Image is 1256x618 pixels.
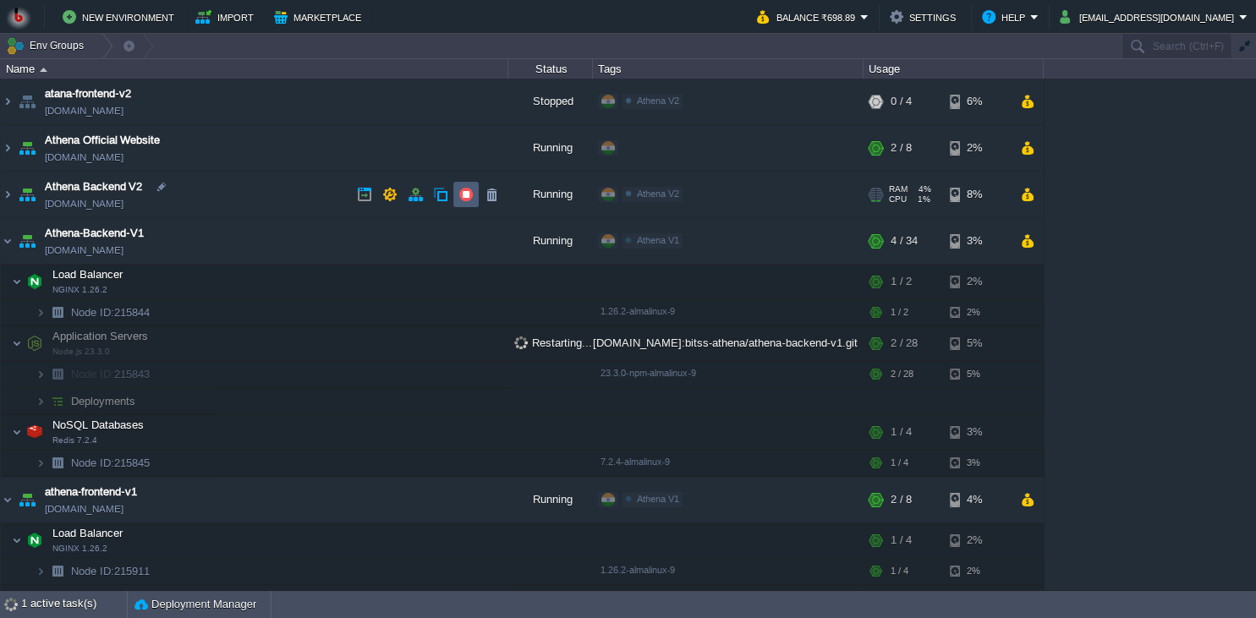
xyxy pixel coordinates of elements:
span: 1.26.2-almalinux-9 [601,565,675,575]
span: 23.3.0-npm-almalinux-9 [601,368,696,378]
img: AMDAwAAAACH5BAEAAAAALAAAAAABAAEAAAICRAEAOw== [12,523,22,557]
a: Node ID:215911 [69,564,152,578]
img: AMDAwAAAACH5BAEAAAAALAAAAAABAAEAAAICRAEAOw== [36,299,46,325]
div: 6% [950,79,1005,124]
a: atana-frontend-v2 [45,85,131,102]
div: 1 / 2 [891,299,908,325]
a: Athena-Backend-V1 [45,225,144,242]
span: Node.js 23.3.0 [52,347,110,357]
img: AMDAwAAAACH5BAEAAAAALAAAAAABAAEAAAICRAEAOw== [46,388,69,414]
a: [DOMAIN_NAME] [45,500,123,517]
div: 2 / 28 [891,361,913,387]
img: AMDAwAAAACH5BAEAAAAALAAAAAABAAEAAAICRAEAOw== [36,361,46,387]
a: Application Servers [51,588,151,601]
img: AMDAwAAAACH5BAEAAAAALAAAAAABAAEAAAICRAEAOw== [46,450,69,476]
span: 4% [914,184,931,194]
a: Deployments [69,394,138,408]
div: 2% [950,265,1005,298]
a: Load BalancerNGINX 1.26.2 [51,268,125,281]
span: CPU [889,194,907,205]
div: 5% [950,326,1005,360]
a: Node ID:215845 [69,456,152,470]
div: 4 / 34 [891,218,918,264]
span: 215844 [69,305,152,320]
a: [DOMAIN_NAME] [45,102,123,119]
button: New Environment [63,7,179,27]
div: Running [508,172,593,217]
div: 1 / 4 [891,450,908,476]
div: 3% [950,415,1005,449]
img: AMDAwAAAACH5BAEAAAAALAAAAAABAAEAAAICRAEAOw== [12,415,22,449]
button: Balance ₹698.89 [757,7,860,27]
div: 2 / 8 [891,477,912,522]
img: AMDAwAAAACH5BAEAAAAALAAAAAABAAEAAAICRAEAOw== [46,361,69,387]
img: AMDAwAAAACH5BAEAAAAALAAAAAABAAEAAAICRAEAOw== [1,172,14,217]
a: Load BalancerNGINX 1.26.2 [51,527,125,539]
button: [EMAIL_ADDRESS][DOMAIN_NAME] [1060,7,1239,27]
a: Athena Backend V2 [45,178,142,195]
span: Athena V1 [637,494,679,504]
span: Node ID: [71,306,114,319]
div: 2 / 8 [891,125,912,171]
button: Import [195,7,259,27]
img: AMDAwAAAACH5BAEAAAAALAAAAAABAAEAAAICRAEAOw== [15,79,39,124]
div: Tags [594,59,863,79]
img: AMDAwAAAACH5BAEAAAAALAAAAAABAAEAAAICRAEAOw== [1,477,14,522]
div: 3% [950,218,1005,264]
div: Running [508,477,593,522]
div: 1 active task(s) [21,591,127,618]
div: 4% [950,477,1005,522]
span: Athena Official Website [45,132,160,149]
div: 1 / 2 [891,265,912,298]
img: AMDAwAAAACH5BAEAAAAALAAAAAABAAEAAAICRAEAOw== [36,450,46,476]
div: 8% [950,172,1005,217]
span: Load Balancer [51,267,125,282]
img: AMDAwAAAACH5BAEAAAAALAAAAAABAAEAAAICRAEAOw== [23,326,47,360]
img: AMDAwAAAACH5BAEAAAAALAAAAAABAAEAAAICRAEAOw== [46,558,69,584]
a: [DOMAIN_NAME] [45,195,123,212]
button: Help [982,7,1030,27]
div: 2% [950,558,1005,584]
div: 1 / 4 [891,523,912,557]
div: 2% [950,299,1005,325]
img: Bitss Techniques [6,4,31,30]
span: Node ID: [71,565,114,577]
img: AMDAwAAAACH5BAEAAAAALAAAAAABAAEAAAICRAEAOw== [36,388,46,414]
span: NGINX 1.26.2 [52,285,107,295]
a: [DOMAIN_NAME] [45,242,123,259]
a: [DOMAIN_NAME] [45,149,123,166]
div: Running [508,218,593,264]
span: Athena V2 [637,189,679,199]
span: 1% [913,194,930,205]
img: AMDAwAAAACH5BAEAAAAALAAAAAABAAEAAAICRAEAOw== [1,79,14,124]
button: Deployment Manager [134,596,256,613]
span: Athena V2 [637,96,679,106]
div: 0 / 4 [891,79,912,124]
span: Athena V1 [637,235,679,245]
span: 215845 [69,456,152,470]
div: 2% [950,523,1005,557]
div: Running [508,125,593,171]
a: Node ID:215844 [69,305,152,320]
span: Application Servers [51,329,151,343]
img: AMDAwAAAACH5BAEAAAAALAAAAAABAAEAAAICRAEAOw== [40,68,47,72]
span: 215843 [69,367,152,381]
img: AMDAwAAAACH5BAEAAAAALAAAAAABAAEAAAICRAEAOw== [1,125,14,171]
a: athena-frontend-v1 [45,484,137,500]
img: AMDAwAAAACH5BAEAAAAALAAAAAABAAEAAAICRAEAOw== [36,558,46,584]
img: AMDAwAAAACH5BAEAAAAALAAAAAABAAEAAAICRAEAOw== [46,299,69,325]
img: AMDAwAAAACH5BAEAAAAALAAAAAABAAEAAAICRAEAOw== [1,218,14,264]
img: AMDAwAAAACH5BAEAAAAALAAAAAABAAEAAAICRAEAOw== [23,415,47,449]
img: AMDAwAAAACH5BAEAAAAALAAAAAABAAEAAAICRAEAOw== [15,477,39,522]
span: NoSQL Databases [51,418,146,432]
div: 1 / 4 [891,415,912,449]
button: Settings [890,7,961,27]
button: Marketplace [274,7,366,27]
img: AMDAwAAAACH5BAEAAAAALAAAAAABAAEAAAICRAEAOw== [23,265,47,298]
div: 3% [950,450,1005,476]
